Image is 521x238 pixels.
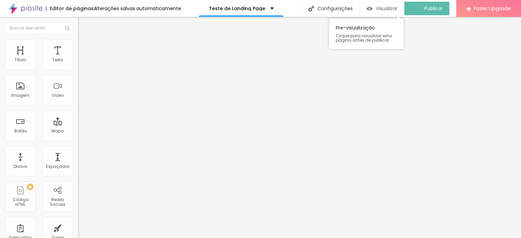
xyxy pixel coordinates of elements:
[52,129,64,133] div: Mapa
[308,6,314,12] img: Icone
[52,58,63,62] div: Texto
[329,19,404,49] div: Pre-visualização
[209,6,265,11] p: Teste de Landing Page
[7,197,34,207] div: Código HTML
[78,17,521,238] iframe: Editor
[424,6,443,11] span: Publicar
[44,197,71,207] div: Redes Sociais
[15,58,26,62] div: Título
[367,6,372,12] img: view-1.svg
[5,22,73,34] input: Buscar elemento
[14,129,27,133] div: Botão
[46,6,94,11] div: Editor de páginas
[14,164,27,169] div: Divisor
[52,93,64,98] div: Vídeo
[360,2,404,15] button: Visualizar
[46,164,69,169] div: Espaçador
[65,26,69,30] img: Icone
[94,6,181,11] div: Alterações salvas automaticamente
[11,93,30,98] div: Imagem
[336,34,397,42] span: Clique para visualizar esta página antes de publicar.
[474,5,511,11] span: Fazer Upgrade
[376,6,398,11] span: Visualizar
[404,2,449,15] button: Publicar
